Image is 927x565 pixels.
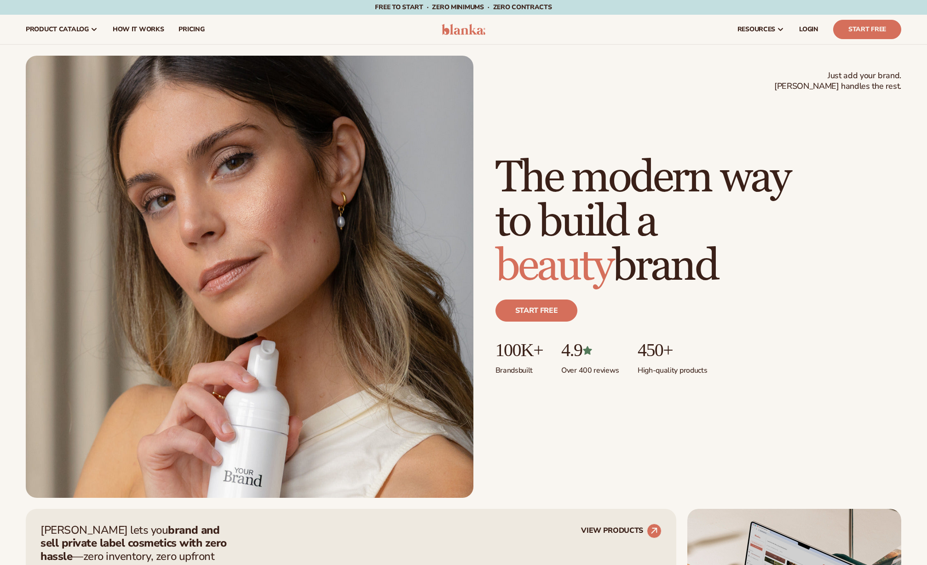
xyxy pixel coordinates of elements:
[561,340,619,360] p: 4.9
[26,56,473,498] img: Female holding tanning mousse.
[792,15,826,44] a: LOGIN
[833,20,901,39] a: Start Free
[638,340,707,360] p: 450+
[799,26,818,33] span: LOGIN
[171,15,212,44] a: pricing
[495,239,612,293] span: beauty
[442,24,485,35] img: logo
[495,156,790,288] h1: The modern way to build a brand
[581,524,662,538] a: VIEW PRODUCTS
[495,340,543,360] p: 100K+
[774,70,901,92] span: Just add your brand. [PERSON_NAME] handles the rest.
[26,26,89,33] span: product catalog
[375,3,552,12] span: Free to start · ZERO minimums · ZERO contracts
[638,360,707,375] p: High-quality products
[730,15,792,44] a: resources
[561,360,619,375] p: Over 400 reviews
[495,360,543,375] p: Brands built
[178,26,204,33] span: pricing
[105,15,172,44] a: How It Works
[737,26,775,33] span: resources
[495,300,578,322] a: Start free
[40,523,227,564] strong: brand and sell private label cosmetics with zero hassle
[113,26,164,33] span: How It Works
[18,15,105,44] a: product catalog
